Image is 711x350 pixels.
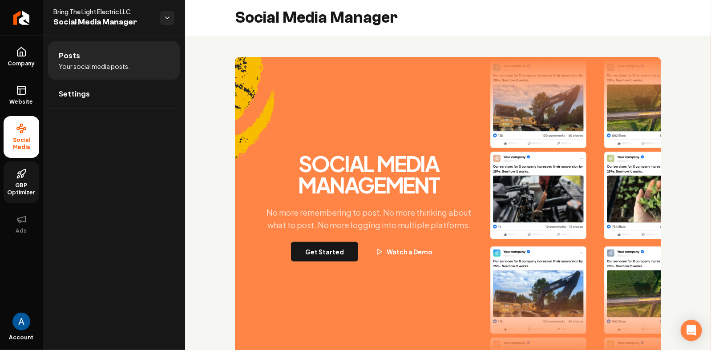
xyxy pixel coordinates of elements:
[53,16,153,28] span: Social Media Manager
[48,80,180,108] a: Settings
[59,62,130,71] span: Your social media posts.
[362,242,447,261] button: Watch a Demo
[490,52,586,231] img: Post One
[4,60,39,67] span: Company
[291,242,358,261] button: Get Started
[59,50,80,61] span: Posts
[12,313,30,330] button: Open user button
[4,137,39,151] span: Social Media
[9,334,34,341] span: Account
[6,98,37,105] span: Website
[681,320,702,341] div: Open Intercom Messenger
[12,313,30,330] img: Andrew Magana
[59,89,90,99] span: Settings
[604,69,700,248] img: Post Two
[4,207,39,241] button: Ads
[4,78,39,113] a: Website
[4,40,39,74] a: Company
[12,227,31,234] span: Ads
[13,11,30,25] img: Rebolt Logo
[4,161,39,203] a: GBP Optimizer
[235,9,398,27] h2: Social Media Manager
[251,153,487,196] h2: Social Media Management
[235,57,275,185] img: Accent
[4,182,39,196] span: GBP Optimizer
[251,206,487,231] p: No more remembering to post. No more thinking about what to post. No more logging into multiple p...
[53,7,153,16] span: Bring The Light Electric LLC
